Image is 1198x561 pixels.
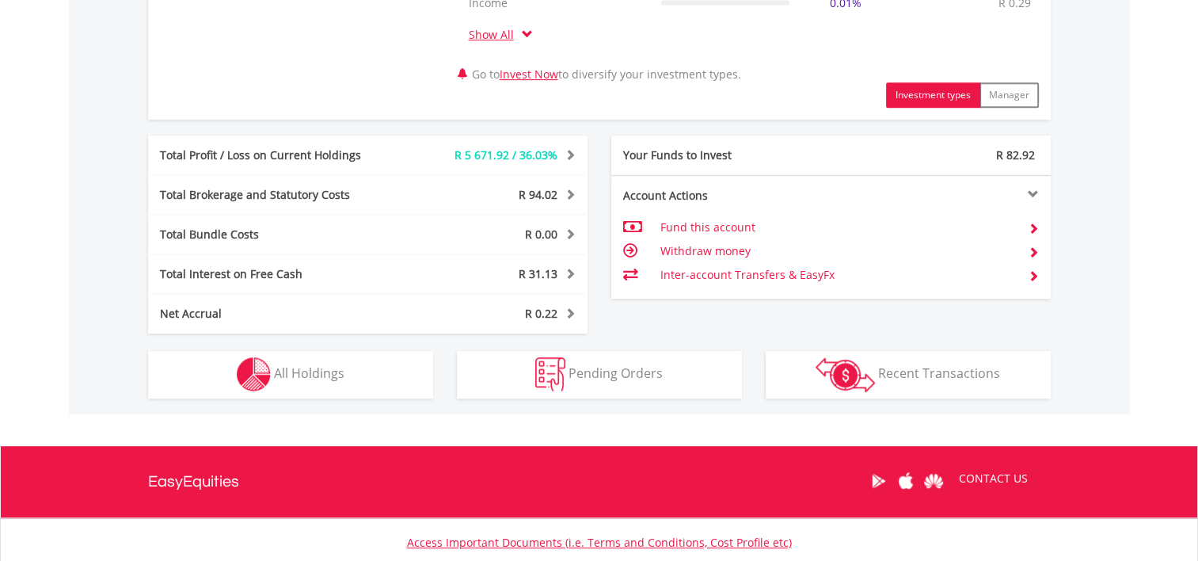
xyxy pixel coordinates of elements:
span: Pending Orders [569,364,663,382]
span: R 31.13 [519,266,557,281]
a: Google Play [865,456,892,506]
span: R 94.02 [519,187,557,202]
div: Total Profit / Loss on Current Holdings [148,147,405,163]
button: Manager [979,82,1039,108]
div: Total Brokerage and Statutory Costs [148,187,405,203]
span: All Holdings [274,364,344,382]
span: R 0.00 [525,227,557,242]
td: Fund this account [660,216,1015,239]
div: Your Funds to Invest [611,147,831,163]
td: Inter-account Transfers & EasyFx [660,263,1015,287]
a: EasyEquities [148,446,239,517]
a: Huawei [920,456,948,506]
span: R 82.92 [996,147,1035,162]
div: Total Bundle Costs [148,227,405,242]
span: R 0.22 [525,306,557,321]
a: Invest Now [500,67,558,82]
button: Pending Orders [457,351,742,399]
img: transactions-zar-wht.png [816,357,875,392]
img: pending_instructions-wht.png [535,357,565,391]
div: Account Actions [611,188,831,204]
a: CONTACT US [948,456,1039,501]
div: Total Interest on Free Cash [148,266,405,282]
button: Recent Transactions [766,351,1051,399]
img: holdings-wht.png [237,357,271,391]
button: Investment types [886,82,980,108]
td: Withdraw money [660,239,1015,263]
span: R 5 671.92 / 36.03% [454,147,557,162]
span: Recent Transactions [878,364,1000,382]
a: Apple [892,456,920,506]
div: Net Accrual [148,306,405,322]
a: Access Important Documents (i.e. Terms and Conditions, Cost Profile etc) [407,535,792,550]
button: All Holdings [148,351,433,399]
a: Show All [469,27,522,42]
